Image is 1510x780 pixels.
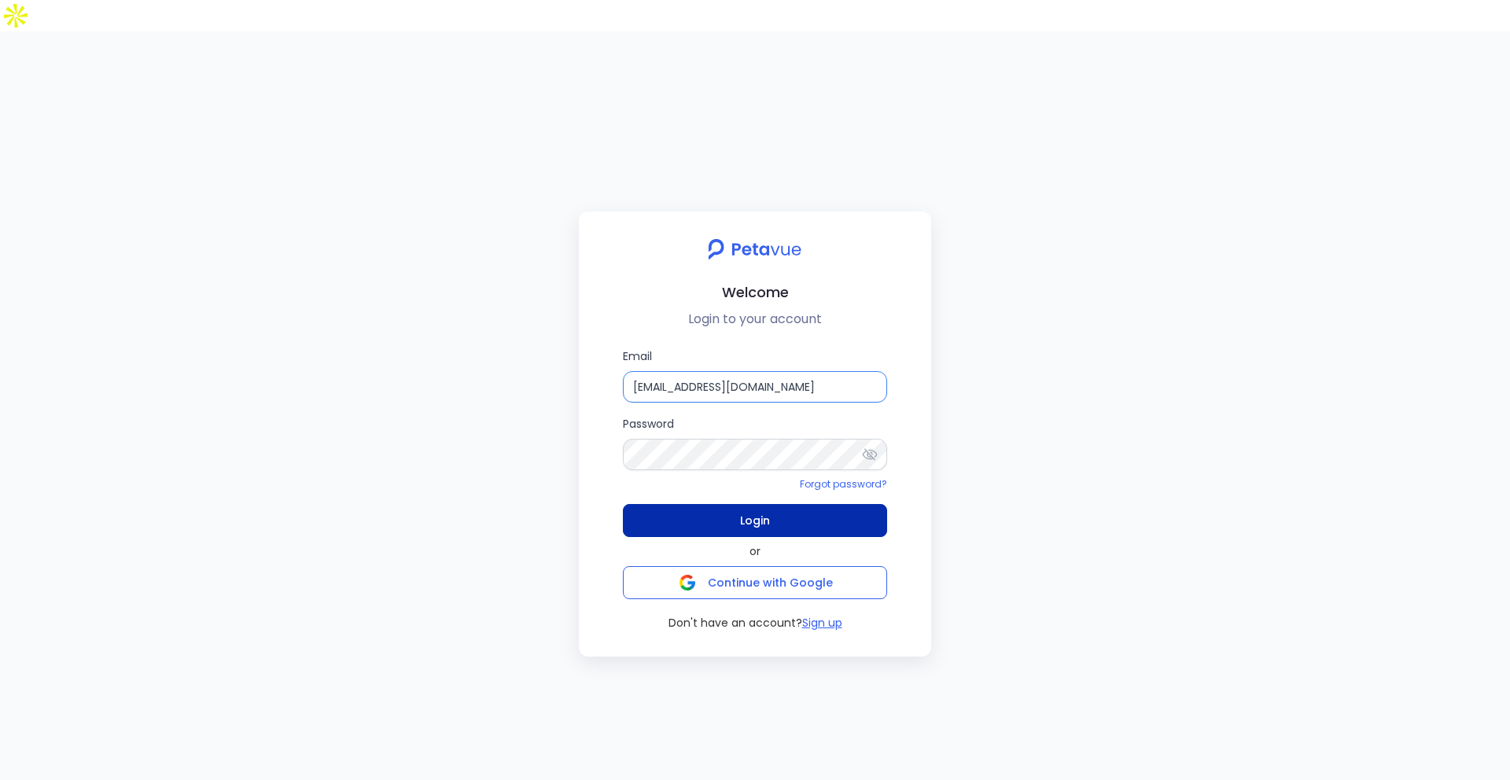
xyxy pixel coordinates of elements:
[623,504,887,537] button: Login
[591,310,919,329] p: Login to your account
[623,371,887,403] input: Email
[800,477,887,491] a: Forgot password?
[623,439,887,470] input: Password
[740,510,770,532] span: Login
[698,230,812,268] img: petavue logo
[749,543,761,560] span: or
[623,348,887,403] label: Email
[668,615,802,631] span: Don't have an account?
[802,615,842,631] button: Sign up
[591,281,919,304] h2: Welcome
[708,575,833,591] span: Continue with Google
[623,566,887,599] button: Continue with Google
[623,415,887,470] label: Password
